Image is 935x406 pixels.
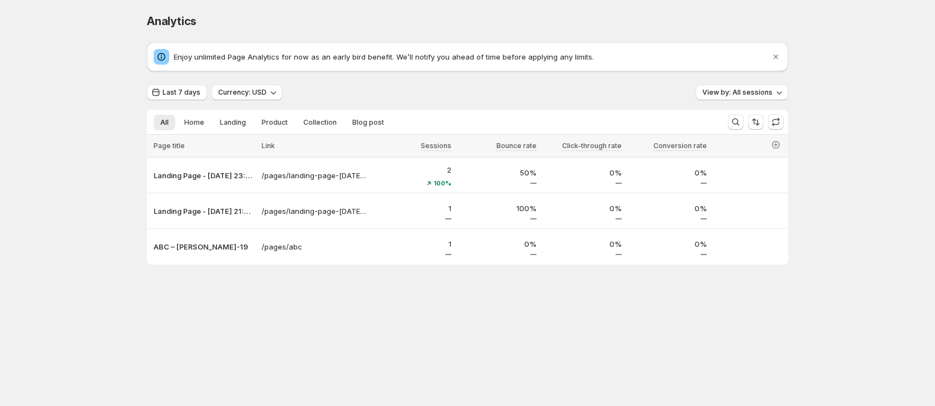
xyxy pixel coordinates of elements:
[262,206,366,217] a: /pages/landing-page-[DATE]-31-21-03-37
[543,238,622,250] p: 0%
[147,85,207,100] button: Last 7 days
[748,114,764,130] button: Sort the results
[543,203,622,214] p: 0%
[496,141,537,150] span: Bounce rate
[163,88,200,97] span: Last 7 days
[160,118,169,127] span: All
[262,141,275,150] span: Link
[218,88,267,97] span: Currency: USD
[458,238,537,250] p: 0%
[458,203,537,214] p: 100%
[696,85,788,100] button: View by: All sessions
[373,164,451,175] p: 2
[702,88,772,97] span: View by: All sessions
[303,118,337,127] span: Collection
[154,141,185,150] span: Page title
[628,203,707,214] p: 0%
[262,170,366,181] a: /pages/landing-page-[DATE]-29-23-04-21
[373,203,451,214] p: 1
[154,170,255,181] button: Landing Page - [DATE] 23:04:21 – [PERSON_NAME]-dev-19
[147,14,196,28] span: Analytics
[352,118,384,127] span: Blog post
[373,238,451,250] p: 1
[768,49,784,65] button: Dismiss notification
[562,141,622,150] span: Click-through rate
[211,85,282,100] button: Currency: USD
[220,118,246,127] span: Landing
[628,238,707,250] p: 0%
[262,118,288,127] span: Product
[434,180,451,187] span: 100%
[154,206,255,217] button: Landing Page - [DATE] 21:03:37 – [PERSON_NAME]-dev-19
[728,114,744,130] button: Search and filter results
[262,241,366,252] a: /pages/abc
[653,141,707,150] span: Conversion rate
[174,51,770,62] p: Enjoy unlimited Page Analytics for now as an early bird benefit. We’ll notify you ahead of time b...
[154,241,255,252] button: ABC – [PERSON_NAME]-19
[421,141,451,150] span: Sessions
[458,167,537,178] p: 50%
[543,167,622,178] p: 0%
[184,118,204,127] span: Home
[628,167,707,178] p: 0%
